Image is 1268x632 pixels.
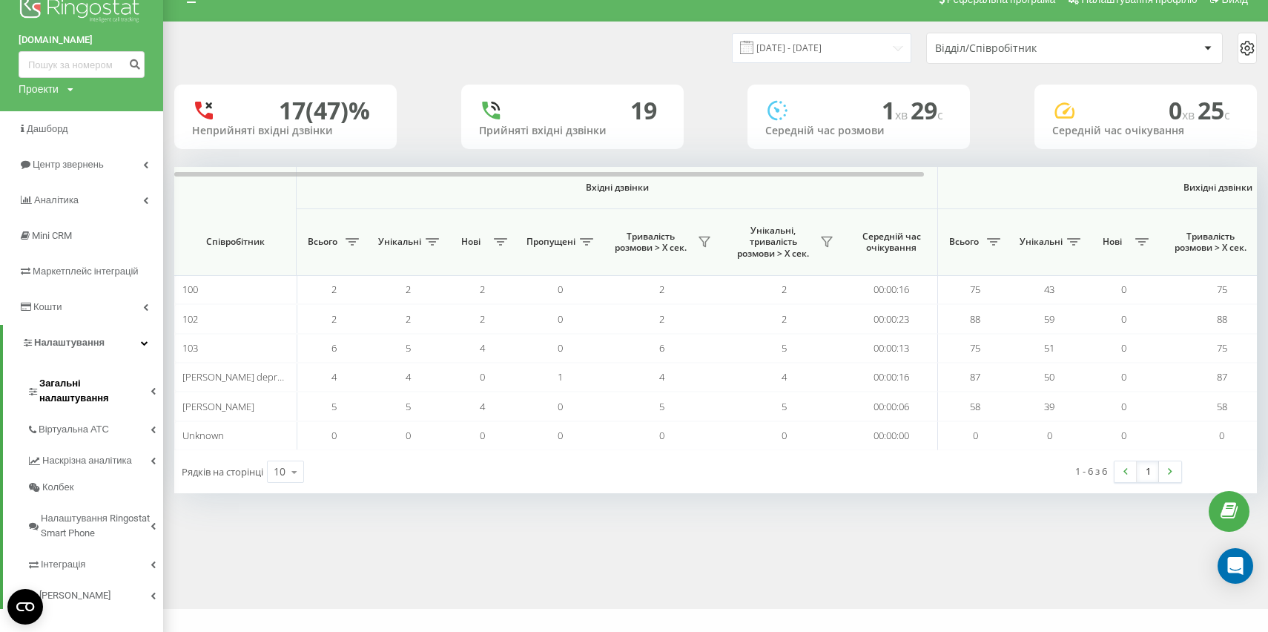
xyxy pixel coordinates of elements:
[33,159,104,170] span: Центр звернень
[970,283,980,296] span: 75
[845,304,938,333] td: 00:00:23
[1218,548,1253,584] div: Open Intercom Messenger
[730,225,816,260] span: Унікальні, тривалість розмови > Х сек.
[659,370,664,384] span: 4
[845,275,938,304] td: 00:00:16
[630,96,657,125] div: 19
[3,325,163,361] a: Налаштування
[335,182,899,194] span: Вхідні дзвінки
[1044,341,1054,355] span: 51
[27,366,163,412] a: Загальні налаштування
[34,337,105,348] span: Налаштування
[845,363,938,392] td: 00:00:16
[182,429,224,442] span: Unknown
[970,341,980,355] span: 75
[659,400,664,413] span: 5
[1121,400,1126,413] span: 0
[406,400,411,413] span: 5
[782,283,787,296] span: 2
[1219,429,1224,442] span: 0
[182,283,198,296] span: 100
[39,588,110,603] span: [PERSON_NAME]
[331,400,337,413] span: 5
[480,341,485,355] span: 4
[27,547,163,578] a: Інтеграція
[1047,429,1052,442] span: 0
[782,370,787,384] span: 4
[1044,283,1054,296] span: 43
[480,312,485,326] span: 2
[182,312,198,326] span: 102
[1217,370,1227,384] span: 87
[331,370,337,384] span: 4
[39,422,109,437] span: Віртуальна АТС
[42,480,73,495] span: Колбек
[182,370,300,384] span: [PERSON_NAME] deprecate
[973,429,978,442] span: 0
[845,421,938,450] td: 00:00:00
[41,511,151,541] span: Налаштування Ringostat Smart Phone
[33,266,139,277] span: Маркетплейс інтеграцій
[526,236,575,248] span: Пропущені
[42,453,132,468] span: Наскрізна аналітика
[1020,236,1063,248] span: Унікальні
[192,125,379,137] div: Неприйняті вхідні дзвінки
[19,51,145,78] input: Пошук за номером
[406,429,411,442] span: 0
[782,400,787,413] span: 5
[406,283,411,296] span: 2
[182,465,263,478] span: Рядків на сторінці
[1217,400,1227,413] span: 58
[406,341,411,355] span: 5
[1217,341,1227,355] span: 75
[27,578,163,609] a: [PERSON_NAME]
[970,400,980,413] span: 58
[480,370,485,384] span: 0
[1121,341,1126,355] span: 0
[782,429,787,442] span: 0
[895,107,911,123] span: хв
[1217,283,1227,296] span: 75
[27,501,163,547] a: Налаштування Ringostat Smart Phone
[34,194,79,205] span: Аналiтика
[452,236,489,248] span: Нові
[1198,94,1230,126] span: 25
[378,236,421,248] span: Унікальні
[1121,283,1126,296] span: 0
[659,341,664,355] span: 6
[558,370,563,384] span: 1
[274,464,285,479] div: 10
[182,341,198,355] span: 103
[331,312,337,326] span: 2
[970,312,980,326] span: 88
[331,429,337,442] span: 0
[41,557,85,572] span: Інтеграція
[33,301,62,312] span: Кошти
[480,400,485,413] span: 4
[945,236,983,248] span: Всього
[1168,231,1253,254] span: Тривалість розмови > Х сек.
[27,474,163,501] a: Колбек
[558,341,563,355] span: 0
[659,283,664,296] span: 2
[19,82,59,96] div: Проекти
[856,231,926,254] span: Середній час очікування
[1217,312,1227,326] span: 88
[782,341,787,355] span: 5
[1094,236,1131,248] span: Нові
[1169,94,1198,126] span: 0
[659,312,664,326] span: 2
[1052,125,1239,137] div: Середній час очікування
[479,125,666,137] div: Прийняті вхідні дзвінки
[304,236,341,248] span: Всього
[1224,107,1230,123] span: c
[19,33,145,47] a: [DOMAIN_NAME]
[937,107,943,123] span: c
[406,370,411,384] span: 4
[1121,370,1126,384] span: 0
[911,94,943,126] span: 29
[1121,312,1126,326] span: 0
[27,443,163,474] a: Наскрізна аналітика
[27,412,163,443] a: Віртуальна АТС
[558,400,563,413] span: 0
